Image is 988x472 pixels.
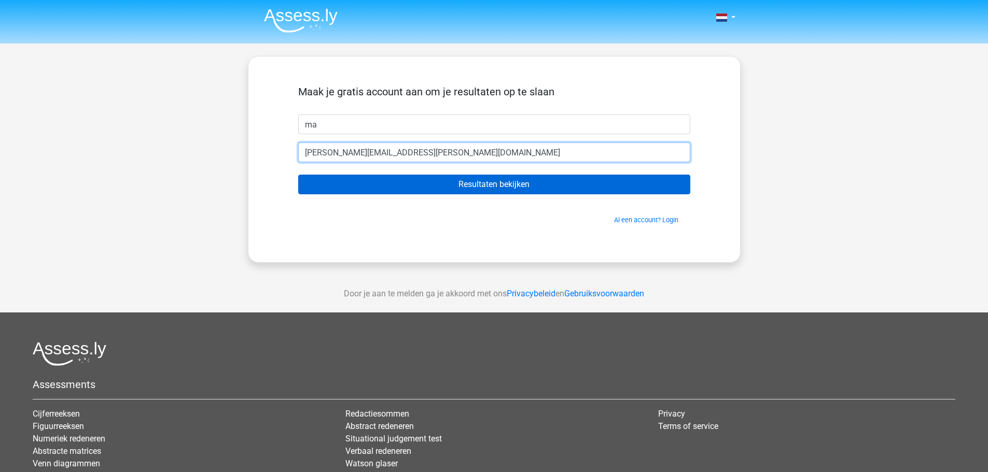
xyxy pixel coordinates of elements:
a: Terms of service [658,421,718,431]
h5: Assessments [33,378,955,391]
a: Figuurreeksen [33,421,84,431]
a: Abstracte matrices [33,446,101,456]
a: Watson glaser [345,459,398,468]
a: Redactiesommen [345,409,409,419]
img: Assessly logo [33,341,106,366]
a: Situational judgement test [345,434,442,444]
img: Assessly [264,8,338,33]
a: Numeriek redeneren [33,434,105,444]
a: Al een account? Login [614,216,678,224]
a: Verbaal redeneren [345,446,411,456]
a: Gebruiksvoorwaarden [564,289,644,298]
h5: Maak je gratis account aan om je resultaten op te slaan [298,85,690,98]
a: Cijferreeksen [33,409,80,419]
input: Resultaten bekijken [298,175,690,194]
input: Voornaam [298,115,690,134]
a: Venn diagrammen [33,459,100,468]
a: Privacybeleid [507,289,555,298]
a: Abstract redeneren [345,421,414,431]
input: Email [298,142,690,162]
a: Privacy [658,409,685,419]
